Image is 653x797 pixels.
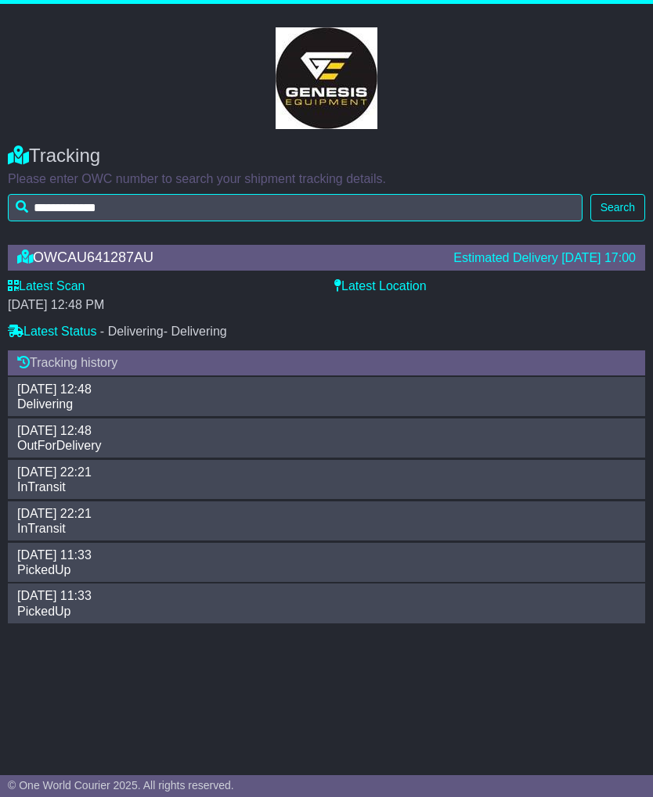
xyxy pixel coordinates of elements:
[8,324,96,339] label: Latest Status
[9,479,644,494] div: InTransit
[9,547,628,562] div: [DATE] 11:33
[590,194,645,221] button: Search
[8,171,645,186] p: Please enter OWC number to search your shipment tracking details.
[9,397,644,411] div: Delivering
[9,382,628,397] div: [DATE] 12:48
[9,250,446,266] div: OWCAU641287AU
[9,604,644,619] div: PickedUp
[9,465,628,479] div: [DATE] 22:21
[9,506,628,521] div: [DATE] 22:21
[334,278,427,293] label: Latest Location
[9,438,644,453] div: OutForDelivery
[9,562,644,577] div: PickedUp
[100,324,104,339] span: -
[276,27,377,129] img: GetCustomerLogo
[8,298,104,311] span: [DATE] 12:48 PM
[9,588,628,603] div: [DATE] 11:33
[164,325,227,338] span: - Delivering
[9,521,644,536] div: InTransit
[8,278,85,293] label: Latest Scan
[8,350,645,375] div: Tracking history
[9,423,628,438] div: [DATE] 12:48
[453,250,636,265] div: Estimated Delivery [DATE] 17:00
[108,325,227,338] span: Delivering
[8,145,645,167] div: Tracking
[8,779,234,792] span: © One World Courier 2025. All rights reserved.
